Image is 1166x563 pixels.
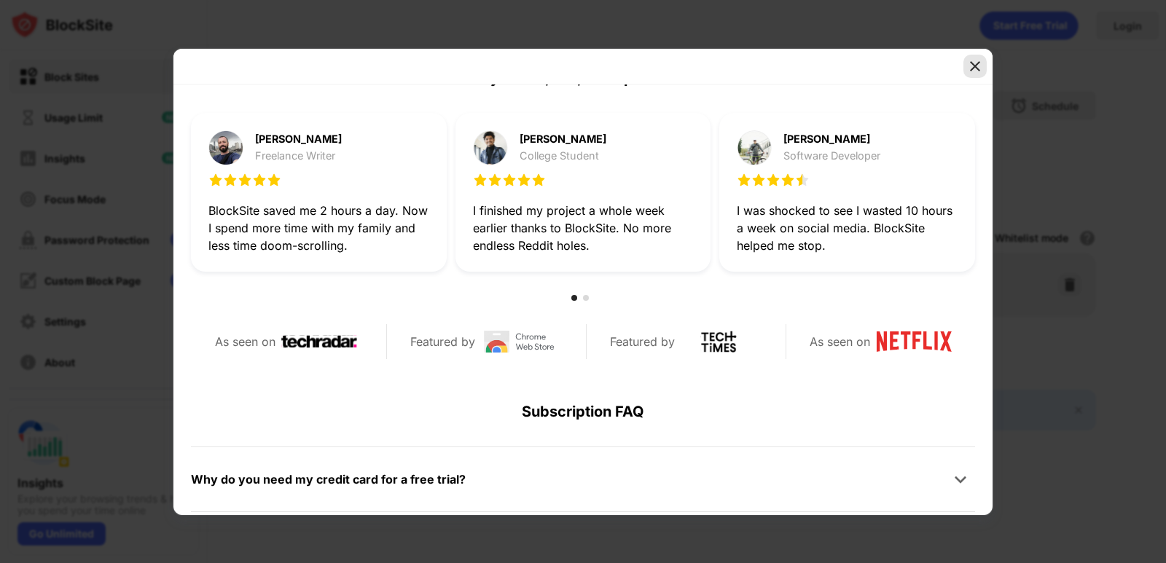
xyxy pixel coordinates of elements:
[410,331,475,353] div: Featured by
[751,173,766,187] img: star
[191,377,975,446] div: Subscription FAQ
[255,150,342,162] div: Freelance Writer
[783,134,880,144] div: [PERSON_NAME]
[473,130,508,165] img: testimonial-purchase-2.jpg
[473,173,488,187] img: star
[610,331,675,353] div: Featured by
[191,469,466,490] div: Why do you need my credit card for a free trial?
[208,173,223,187] img: star
[238,173,252,187] img: star
[737,130,772,165] img: testimonial-purchase-3.jpg
[481,331,557,353] img: chrome-web-store-logo
[281,331,357,353] img: techradar
[502,173,517,187] img: star
[215,331,275,353] div: As seen on
[737,202,958,254] div: I was shocked to see I wasted 10 hours a week on social media. BlockSite helped me stop.
[223,173,238,187] img: star
[473,202,694,254] div: I finished my project a whole week earlier thanks to BlockSite. No more endless Reddit holes.
[681,331,756,353] img: tech-times
[252,173,267,187] img: star
[783,150,880,162] div: Software Developer
[208,130,243,165] img: testimonial-purchase-1.jpg
[255,134,342,144] div: [PERSON_NAME]
[520,134,606,144] div: [PERSON_NAME]
[810,331,870,353] div: As seen on
[780,173,795,187] img: star
[531,173,546,187] img: star
[876,331,952,353] img: netflix-logo
[267,173,281,187] img: star
[737,173,751,187] img: star
[795,173,810,187] img: star
[488,173,502,187] img: star
[766,173,780,187] img: star
[517,173,531,187] img: star
[520,150,606,162] div: College Student
[208,202,429,254] div: BlockSite saved me 2 hours a day. Now I spend more time with my family and less time doom-scrolling.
